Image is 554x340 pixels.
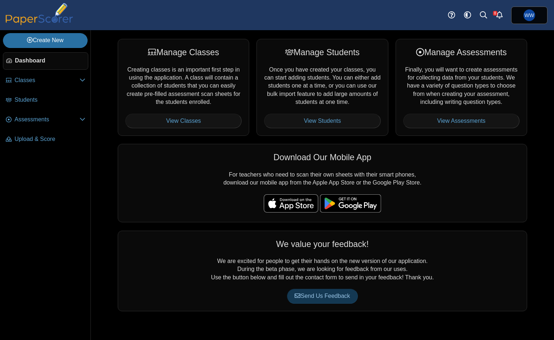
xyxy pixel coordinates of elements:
img: PaperScorer [3,3,76,25]
span: Send Us Feedback [295,293,350,299]
div: Once you have created your classes, you can start adding students. You can either add students on... [256,39,388,136]
span: Dashboard [15,57,85,65]
a: View Assessments [403,114,519,128]
div: Download Our Mobile App [125,151,519,163]
span: William Whitney [525,13,534,18]
span: Upload & Score [15,135,85,143]
span: Classes [15,76,80,84]
a: Students [3,92,88,109]
a: Classes [3,72,88,89]
a: View Classes [125,114,242,128]
img: google-play-badge.png [320,194,381,212]
a: Upload & Score [3,131,88,148]
div: Manage Assessments [403,46,519,58]
span: Assessments [15,116,80,124]
a: View Students [264,114,380,128]
a: Create New [3,33,88,48]
div: For teachers who need to scan their own sheets with their smart phones, download our mobile app f... [118,144,527,222]
div: Finally, you will want to create assessments for collecting data from your students. We have a va... [396,39,527,136]
div: Manage Students [264,46,380,58]
span: Students [15,96,85,104]
div: Creating classes is an important first step in using the application. A class will contain a coll... [118,39,249,136]
img: apple-store-badge.svg [264,194,318,212]
a: Assessments [3,111,88,129]
a: Send Us Feedback [287,289,357,303]
a: PaperScorer [3,20,76,26]
a: Alerts [492,7,508,23]
div: We are excited for people to get their hands on the new version of our application. During the be... [118,231,527,311]
span: William Whitney [523,9,535,21]
a: Dashboard [3,52,88,70]
a: William Whitney [511,7,547,24]
div: Manage Classes [125,46,242,58]
div: We value your feedback! [125,238,519,250]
